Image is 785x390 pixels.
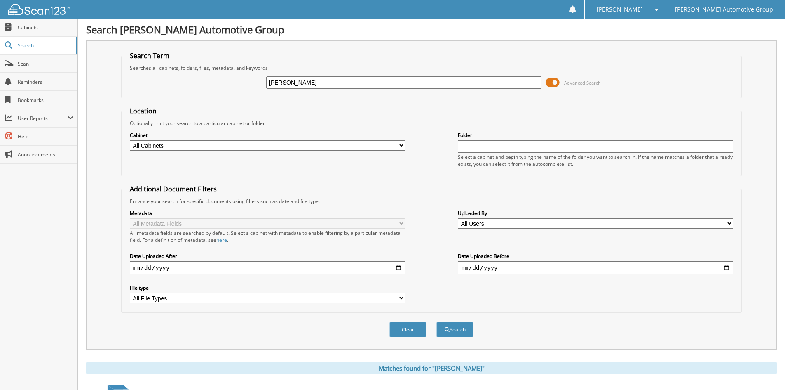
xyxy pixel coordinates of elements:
input: start [130,261,405,274]
label: Date Uploaded Before [458,253,733,260]
span: Bookmarks [18,97,73,104]
span: Announcements [18,151,73,158]
span: Help [18,133,73,140]
span: Reminders [18,78,73,85]
label: Date Uploaded After [130,253,405,260]
span: User Reports [18,115,68,122]
span: [PERSON_NAME] Automotive Group [675,7,773,12]
span: Cabinets [18,24,73,31]
button: Search [436,322,473,337]
div: Optionally limit your search to a particular cabinet or folder [126,120,737,127]
label: Cabinet [130,132,405,139]
h1: Search [PERSON_NAME] Automotive Group [86,23,777,36]
span: Advanced Search [564,80,601,86]
label: Uploaded By [458,210,733,217]
legend: Search Term [126,51,173,60]
legend: Location [126,106,161,116]
div: Matches found for "[PERSON_NAME]" [86,362,777,374]
legend: Additional Document Filters [126,184,221,194]
img: scan123-logo-white.svg [8,4,70,15]
div: Enhance your search for specific documents using filters such as date and file type. [126,198,737,205]
label: Metadata [130,210,405,217]
label: Folder [458,132,733,139]
label: File type [130,284,405,291]
div: Searches all cabinets, folders, files, metadata, and keywords [126,64,737,71]
div: All metadata fields are searched by default. Select a cabinet with metadata to enable filtering b... [130,229,405,243]
span: [PERSON_NAME] [597,7,643,12]
button: Clear [389,322,426,337]
div: Select a cabinet and begin typing the name of the folder you want to search in. If the name match... [458,154,733,168]
span: Search [18,42,72,49]
span: Scan [18,60,73,67]
input: end [458,261,733,274]
a: here [216,236,227,243]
